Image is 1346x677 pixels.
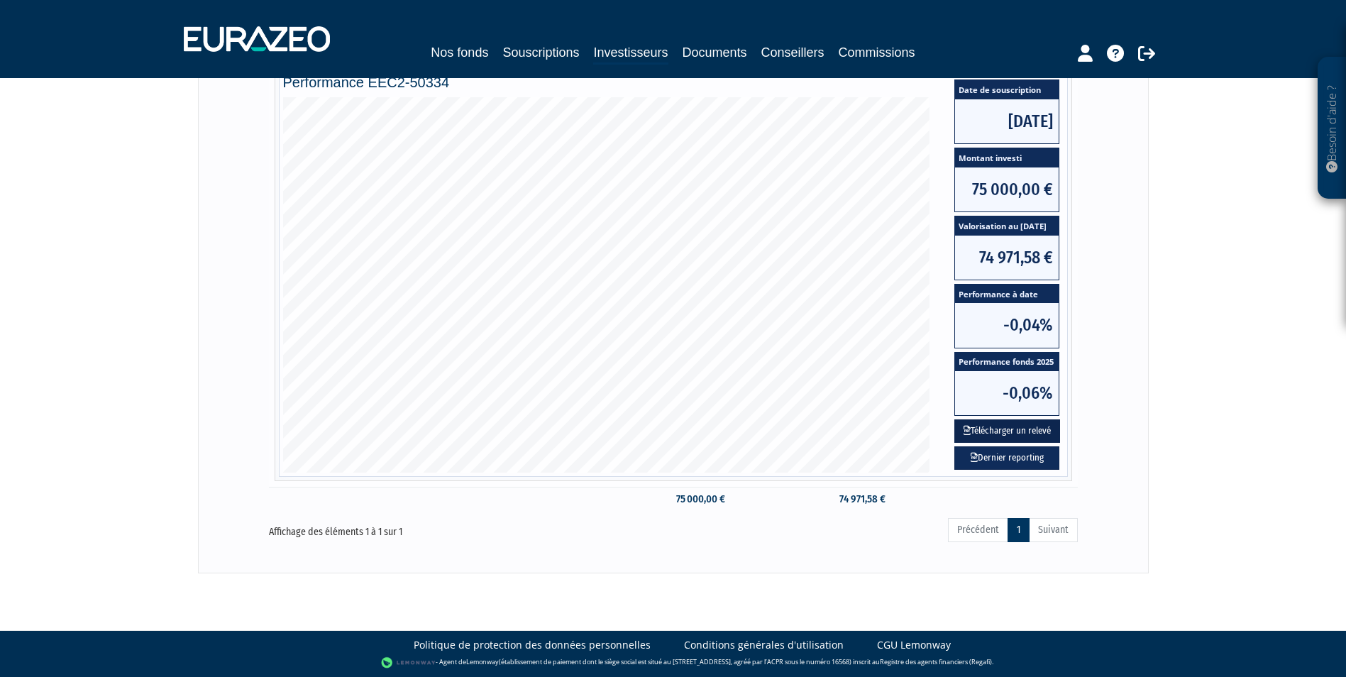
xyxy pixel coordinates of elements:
a: Commissions [839,43,915,62]
a: Documents [683,43,747,62]
a: CGU Lemonway [877,638,951,652]
span: -0,04% [955,303,1059,347]
span: Date de souscription [955,80,1059,99]
img: 1732889491-logotype_eurazeo_blanc_rvb.png [184,26,330,52]
img: logo-lemonway.png [381,656,436,670]
span: Montant investi [955,148,1059,167]
td: 75 000,00 € [656,487,732,512]
a: Conditions générales d'utilisation [684,638,844,652]
a: Nos fonds [431,43,488,62]
p: Besoin d'aide ? [1324,65,1340,192]
a: 1 [1008,518,1030,542]
span: 74 971,58 € [955,236,1059,280]
span: 75 000,00 € [955,167,1059,211]
span: -0,06% [955,371,1059,415]
span: Performance fonds 2025 [955,353,1059,372]
a: Souscriptions [502,43,579,62]
a: Registre des agents financiers (Regafi) [880,657,992,666]
span: [DATE] [955,99,1059,143]
td: 74 971,58 € [821,487,893,512]
button: Télécharger un relevé [954,419,1060,443]
span: Valorisation au [DATE] [955,216,1059,236]
a: Conseillers [761,43,824,62]
a: Investisseurs [593,43,668,65]
a: Lemonway [466,657,499,666]
a: Politique de protection des données personnelles [414,638,651,652]
div: Affichage des éléments 1 à 1 sur 1 [269,517,594,539]
a: Dernier reporting [954,446,1059,470]
h4: Performance EEC2-50334 [283,75,1064,90]
span: Performance à date [955,285,1059,304]
div: - Agent de (établissement de paiement dont le siège social est situé au [STREET_ADDRESS], agréé p... [14,656,1332,670]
